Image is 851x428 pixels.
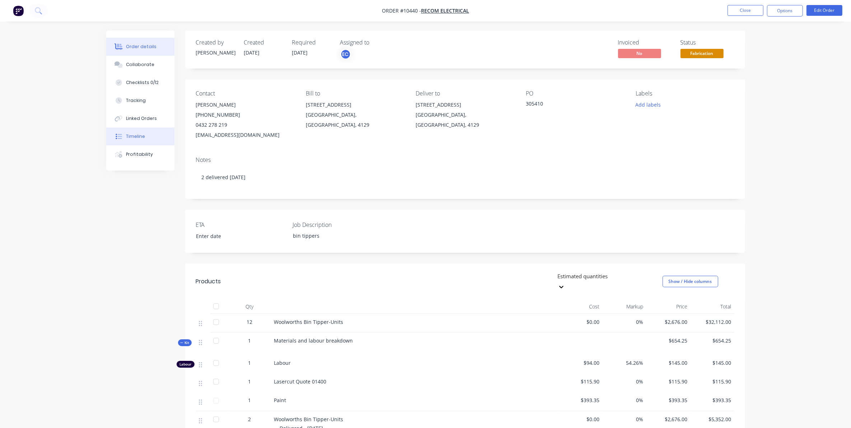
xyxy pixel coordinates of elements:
[106,92,174,110] button: Tracking
[126,151,153,158] div: Profitability
[191,231,280,242] input: Enter date
[274,337,353,344] span: Materials and labour breakdown
[248,359,251,367] span: 1
[228,299,271,314] div: Qty
[177,361,195,368] div: Labour
[306,90,404,97] div: Bill to
[126,79,159,86] div: Checklists 0/12
[646,299,691,314] div: Price
[693,337,731,344] span: $654.25
[274,416,343,423] span: Woolworths Bin Tipper-Units
[526,90,624,97] div: PO
[196,157,734,163] div: Notes
[196,100,294,110] div: [PERSON_NAME]
[306,100,404,110] div: [STREET_ADDRESS]
[106,74,174,92] button: Checklists 0/12
[561,378,600,385] span: $115.90
[196,166,734,188] div: 2 delivered [DATE]
[526,100,616,110] div: 305410
[248,396,251,404] span: 1
[690,299,734,314] div: Total
[602,299,646,314] div: Markup
[693,415,731,423] span: $5,352.00
[416,100,514,130] div: [STREET_ADDRESS][GEOGRAPHIC_DATA], [GEOGRAPHIC_DATA], 4129
[196,120,294,130] div: 0432 278 219
[196,90,294,97] div: Contact
[728,5,763,16] button: Close
[693,318,731,326] span: $32,112.00
[106,38,174,56] button: Order details
[561,359,600,367] span: $94.00
[293,220,382,229] label: Job Description
[416,90,514,97] div: Deliver to
[306,110,404,130] div: [GEOGRAPHIC_DATA], [GEOGRAPHIC_DATA], 4129
[649,337,688,344] span: $654.25
[618,39,672,46] div: Invoiced
[806,5,842,16] button: Edit Order
[416,100,514,110] div: [STREET_ADDRESS]
[106,56,174,74] button: Collaborate
[605,318,644,326] span: 0%
[244,39,284,46] div: Created
[340,49,351,60] button: EC
[681,49,724,58] span: Fabrication
[605,396,644,404] span: 0%
[561,415,600,423] span: $0.00
[605,378,644,385] span: 0%
[649,318,688,326] span: $2,676.00
[126,97,146,104] div: Tracking
[106,127,174,145] button: Timeline
[126,61,154,68] div: Collaborate
[247,318,253,326] span: 12
[681,39,734,46] div: Status
[693,396,731,404] span: $393.35
[605,415,644,423] span: 0%
[274,318,343,325] span: Woolworths Bin Tipper-Units
[106,110,174,127] button: Linked Orders
[287,231,377,241] div: bin tippers
[605,359,644,367] span: 54.26%
[632,100,665,110] button: Add labels
[196,220,286,229] label: ETA
[382,8,421,14] span: Order #10440 -
[693,359,731,367] span: $145.00
[196,49,235,56] div: [PERSON_NAME]
[244,49,260,56] span: [DATE]
[178,339,192,346] button: Kit
[106,145,174,163] button: Profitability
[649,415,688,423] span: $2,676.00
[248,378,251,385] span: 1
[274,359,291,366] span: Labour
[126,133,145,140] div: Timeline
[274,397,286,404] span: Paint
[126,115,157,122] div: Linked Orders
[248,337,251,344] span: 1
[13,5,24,16] img: Factory
[248,415,251,423] span: 2
[180,340,190,345] span: Kit
[618,49,661,58] span: No
[681,49,724,60] button: Fabrication
[196,277,221,286] div: Products
[649,396,688,404] span: $393.35
[196,110,294,120] div: [PHONE_NUMBER]
[649,378,688,385] span: $115.90
[274,378,327,385] span: Lasercut Quote 01400
[421,8,469,14] a: Recom Electrical
[306,100,404,130] div: [STREET_ADDRESS][GEOGRAPHIC_DATA], [GEOGRAPHIC_DATA], 4129
[416,110,514,130] div: [GEOGRAPHIC_DATA], [GEOGRAPHIC_DATA], 4129
[558,299,603,314] div: Cost
[693,378,731,385] span: $115.90
[196,100,294,140] div: [PERSON_NAME][PHONE_NUMBER]0432 278 219[EMAIL_ADDRESS][DOMAIN_NAME]
[292,49,308,56] span: [DATE]
[292,39,332,46] div: Required
[649,359,688,367] span: $145.00
[636,90,734,97] div: Labels
[126,43,156,50] div: Order details
[561,396,600,404] span: $393.35
[196,130,294,140] div: [EMAIL_ADDRESS][DOMAIN_NAME]
[561,318,600,326] span: $0.00
[196,39,235,46] div: Created by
